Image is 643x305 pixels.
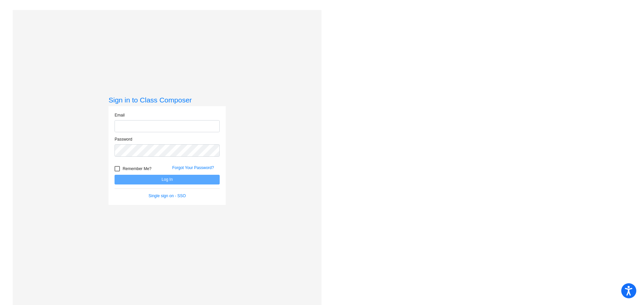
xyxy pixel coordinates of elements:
[115,175,220,184] button: Log In
[115,136,132,142] label: Password
[149,194,186,198] a: Single sign on - SSO
[172,165,214,170] a: Forgot Your Password?
[123,165,151,173] span: Remember Me?
[115,112,125,118] label: Email
[109,96,226,104] h3: Sign in to Class Composer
